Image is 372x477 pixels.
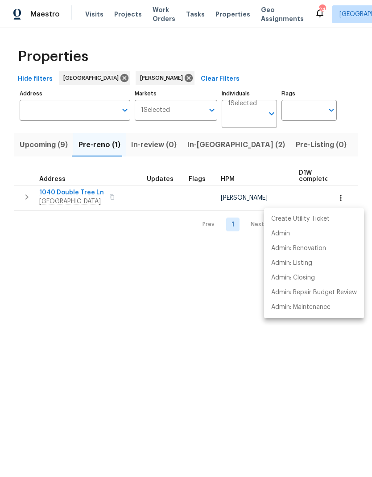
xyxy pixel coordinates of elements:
p: Admin: Renovation [271,244,326,253]
p: Admin: Repair Budget Review [271,288,357,297]
p: Admin: Maintenance [271,303,331,312]
p: Admin: Listing [271,259,312,268]
p: Admin [271,229,290,238]
p: Create Utility Ticket [271,214,330,224]
p: Admin: Closing [271,273,315,283]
